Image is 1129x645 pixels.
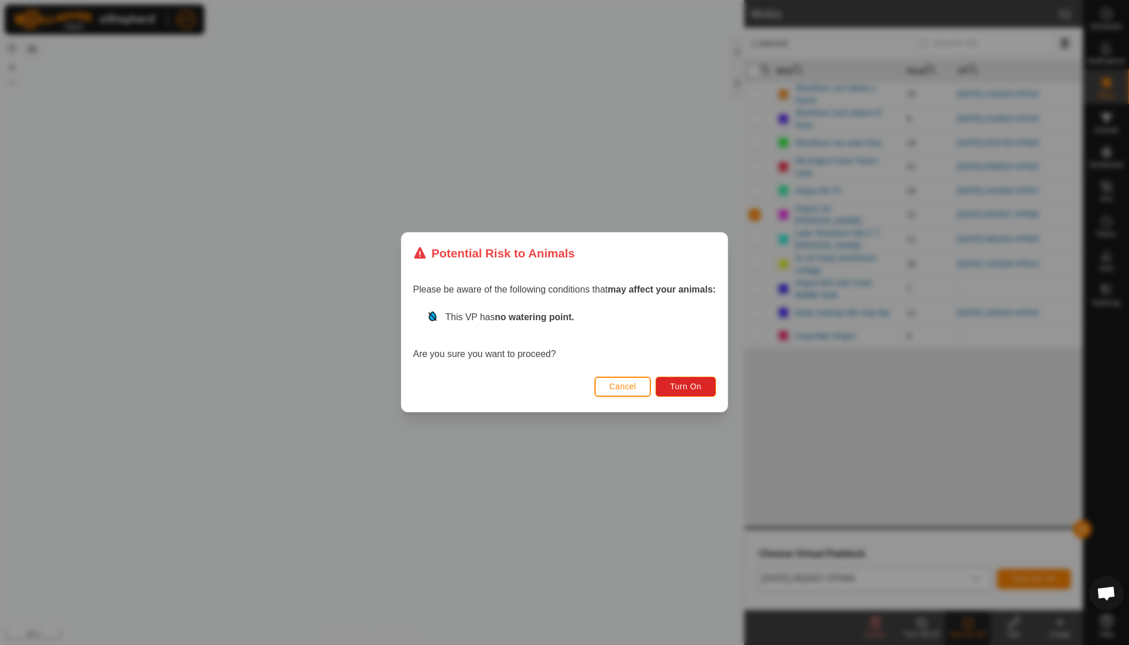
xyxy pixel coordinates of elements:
[609,382,637,392] span: Cancel
[608,285,716,295] strong: may affect your animals:
[495,313,574,322] strong: no watering point.
[656,377,716,397] button: Turn On
[413,311,716,362] div: Are you sure you want to proceed?
[445,313,574,322] span: This VP has
[413,244,575,262] div: Potential Risk to Animals
[670,382,702,392] span: Turn On
[413,285,716,295] span: Please be aware of the following conditions that
[1089,576,1124,610] a: Open chat
[594,377,651,397] button: Cancel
